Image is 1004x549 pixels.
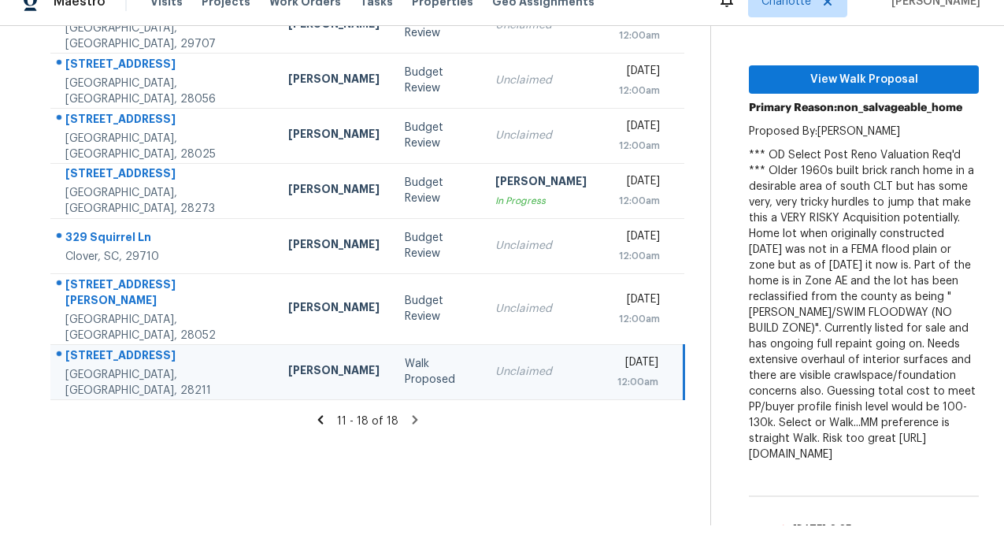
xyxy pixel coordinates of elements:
[65,111,263,131] div: [STREET_ADDRESS]
[612,138,659,154] div: 12:00am
[65,165,263,185] div: [STREET_ADDRESS]
[612,228,659,248] div: [DATE]
[405,65,471,96] div: Budget Review
[288,299,380,319] div: [PERSON_NAME]
[612,173,659,193] div: [DATE]
[337,416,398,427] span: 11 - 18 of 18
[288,362,380,382] div: [PERSON_NAME]
[405,356,471,388] div: Walk Proposed
[612,354,658,374] div: [DATE]
[612,374,658,390] div: 12:00am
[749,65,979,95] button: View Walk Proposal
[495,72,587,88] div: Unclaimed
[65,229,263,249] div: 329 Squirrel Ln
[65,347,263,367] div: [STREET_ADDRESS]
[405,293,471,325] div: Budget Review
[65,185,263,217] div: [GEOGRAPHIC_DATA], [GEOGRAPHIC_DATA], 28273
[495,301,587,317] div: Unclaimed
[749,124,979,139] p: Proposed By: [PERSON_NAME]
[612,118,659,138] div: [DATE]
[65,367,263,399] div: [GEOGRAPHIC_DATA], [GEOGRAPHIC_DATA], 28211
[612,193,659,209] div: 12:00am
[495,128,587,143] div: Unclaimed
[288,181,380,201] div: [PERSON_NAME]
[405,175,471,206] div: Budget Review
[495,364,587,380] div: Unclaimed
[405,230,471,262] div: Budget Review
[65,76,263,107] div: [GEOGRAPHIC_DATA], [GEOGRAPHIC_DATA], 28056
[495,173,587,193] div: [PERSON_NAME]
[288,126,380,146] div: [PERSON_NAME]
[405,120,471,151] div: Budget Review
[65,249,263,265] div: Clover, SC, 29710
[65,56,263,76] div: [STREET_ADDRESS]
[65,312,263,343] div: [GEOGRAPHIC_DATA], [GEOGRAPHIC_DATA], 28052
[612,291,659,311] div: [DATE]
[495,193,587,209] div: In Progress
[761,70,966,90] span: View Walk Proposal
[612,28,659,43] div: 12:00am
[749,147,979,462] p: *** OD Select Post Reno Valuation Req'd *** Older 1960s built brick ranch home in a desirable are...
[612,248,659,264] div: 12:00am
[612,83,659,98] div: 12:00am
[65,276,263,312] div: [STREET_ADDRESS][PERSON_NAME]
[65,20,263,52] div: [GEOGRAPHIC_DATA], [GEOGRAPHIC_DATA], 29707
[749,522,787,538] span: Prem S
[612,63,659,83] div: [DATE]
[793,525,852,536] span: [DATE] 2:25
[749,102,962,113] b: Primary Reason: non_salvageable_home
[65,131,263,162] div: [GEOGRAPHIC_DATA], [GEOGRAPHIC_DATA], 28025
[612,311,659,327] div: 12:00am
[288,236,380,256] div: [PERSON_NAME]
[495,238,587,254] div: Unclaimed
[288,71,380,91] div: [PERSON_NAME]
